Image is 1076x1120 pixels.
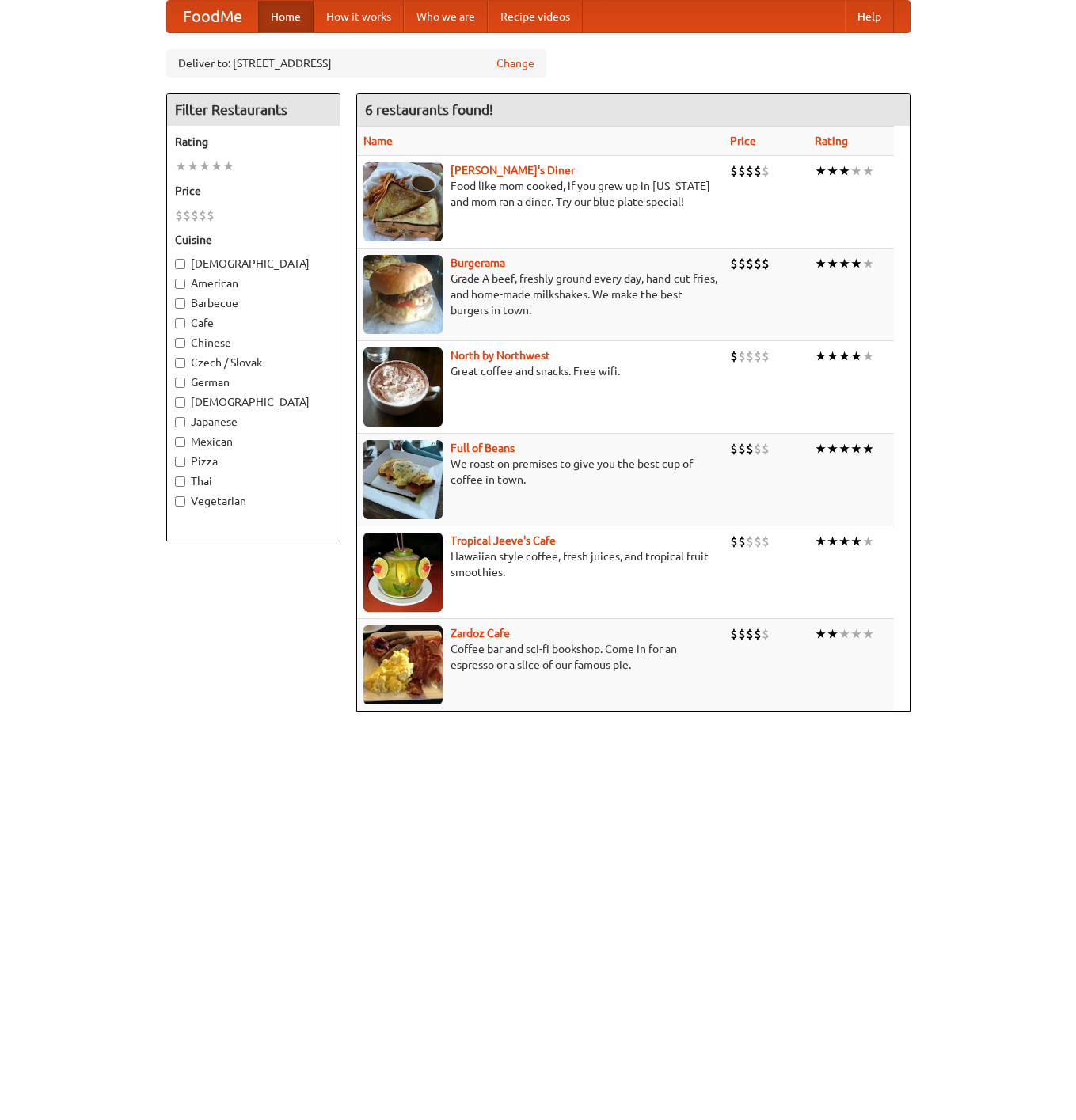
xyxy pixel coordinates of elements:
[363,135,393,147] a: Name
[183,207,191,224] li: $
[850,162,862,180] li: ★
[363,271,717,318] p: Grade A beef, freshly ground every day, hand-cut fries, and home-made milkshakes. We make the bes...
[754,162,762,180] li: $
[762,440,770,457] li: $
[451,256,505,269] a: Burgerama
[838,440,850,457] li: ★
[175,397,185,408] input: [DEMOGRAPHIC_DATA]
[730,625,738,643] li: $
[730,440,738,457] li: $
[363,440,443,519] img: beans.jpg
[175,374,332,390] label: German
[451,164,575,177] a: [PERSON_NAME]'s Diner
[762,255,770,272] li: $
[488,1,583,32] a: Recipe videos
[738,162,746,180] li: $
[175,378,185,388] input: German
[730,162,738,180] li: $
[746,162,754,180] li: $
[746,440,754,457] li: $
[862,440,874,457] li: ★
[175,318,185,328] input: Cafe
[845,1,894,32] a: Help
[365,102,493,117] ng-pluralize: 6 restaurants found!
[207,207,215,224] li: $
[838,625,850,643] li: ★
[862,347,874,365] li: ★
[862,162,874,180] li: ★
[175,493,332,509] label: Vegetarian
[363,456,717,488] p: We roast on premises to give you the best cup of coffee in town.
[222,158,234,175] li: ★
[746,533,754,550] li: $
[191,207,199,224] li: $
[827,255,838,272] li: ★
[175,358,185,368] input: Czech / Slovak
[838,347,850,365] li: ★
[815,255,827,272] li: ★
[175,256,332,271] label: [DEMOGRAPHIC_DATA]
[451,534,556,547] a: Tropical Jeeve's Cafe
[175,183,332,199] h5: Price
[167,1,258,32] a: FoodMe
[175,279,185,289] input: American
[363,363,717,379] p: Great coffee and snacks. Free wifi.
[451,442,515,454] a: Full of Beans
[754,533,762,550] li: $
[730,255,738,272] li: $
[738,533,746,550] li: $
[815,440,827,457] li: ★
[175,259,185,269] input: [DEMOGRAPHIC_DATA]
[199,207,207,224] li: $
[187,158,199,175] li: ★
[175,476,185,487] input: Thai
[258,1,314,32] a: Home
[175,434,332,450] label: Mexican
[827,625,838,643] li: ★
[838,255,850,272] li: ★
[175,496,185,507] input: Vegetarian
[175,158,187,175] li: ★
[762,162,770,180] li: $
[762,625,770,643] li: $
[363,162,443,241] img: sallys.jpg
[730,135,756,147] a: Price
[451,627,510,640] b: Zardoz Cafe
[862,625,874,643] li: ★
[451,349,550,362] a: North by Northwest
[738,625,746,643] li: $
[862,255,874,272] li: ★
[167,94,340,126] h4: Filter Restaurants
[815,347,827,365] li: ★
[175,473,332,489] label: Thai
[815,135,848,147] a: Rating
[827,440,838,457] li: ★
[175,232,332,248] h5: Cuisine
[175,298,185,309] input: Barbecue
[175,134,332,150] h5: Rating
[363,347,443,427] img: north.jpg
[404,1,488,32] a: Who we are
[827,533,838,550] li: ★
[363,641,717,673] p: Coffee bar and sci-fi bookshop. Come in for an espresso or a slice of our famous pie.
[175,414,332,430] label: Japanese
[838,533,850,550] li: ★
[175,275,332,291] label: American
[850,255,862,272] li: ★
[815,625,827,643] li: ★
[199,158,211,175] li: ★
[175,295,332,311] label: Barbecue
[738,255,746,272] li: $
[754,440,762,457] li: $
[175,457,185,467] input: Pizza
[762,533,770,550] li: $
[815,162,827,180] li: ★
[754,625,762,643] li: $
[175,207,183,224] li: $
[738,347,746,365] li: $
[314,1,404,32] a: How it works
